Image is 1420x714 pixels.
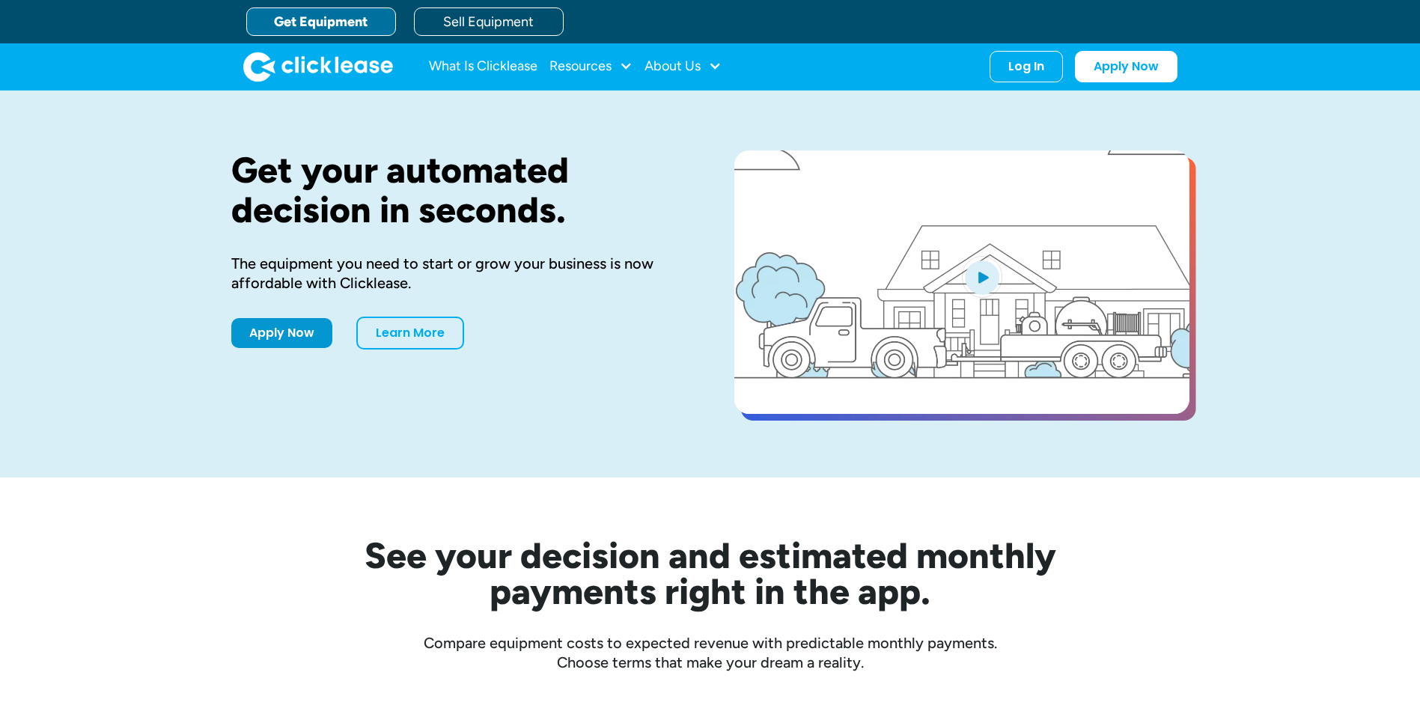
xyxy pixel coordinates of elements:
[243,52,393,82] a: home
[231,633,1189,672] div: Compare equipment costs to expected revenue with predictable monthly payments. Choose terms that ...
[356,317,464,350] a: Learn More
[962,256,1002,298] img: Blue play button logo on a light blue circular background
[414,7,564,36] a: Sell Equipment
[429,52,537,82] a: What Is Clicklease
[246,7,396,36] a: Get Equipment
[291,537,1130,609] h2: See your decision and estimated monthly payments right in the app.
[243,52,393,82] img: Clicklease logo
[1008,59,1044,74] div: Log In
[734,150,1189,414] a: open lightbox
[231,150,686,230] h1: Get your automated decision in seconds.
[1075,51,1177,82] a: Apply Now
[231,318,332,348] a: Apply Now
[549,52,633,82] div: Resources
[231,254,686,293] div: The equipment you need to start or grow your business is now affordable with Clicklease.
[645,52,722,82] div: About Us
